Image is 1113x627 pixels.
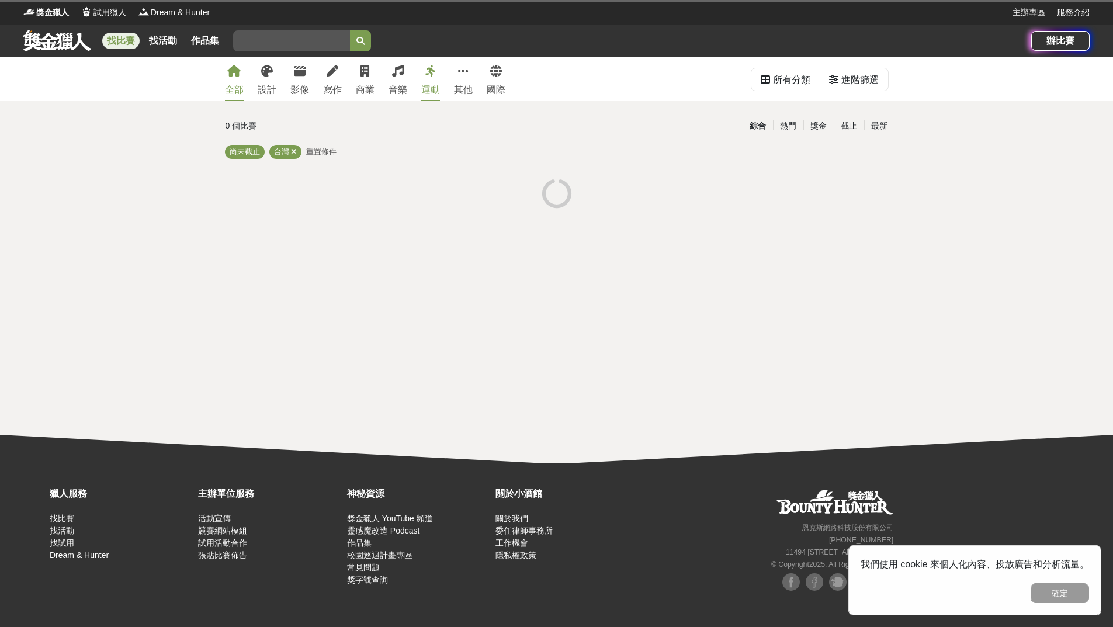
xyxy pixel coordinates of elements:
span: Dream & Hunter [151,6,210,19]
img: Plurk [829,573,847,591]
div: 綜合 [743,116,773,136]
div: 所有分類 [773,68,810,92]
a: 委任律師事務所 [495,526,553,535]
span: 台灣 [274,147,289,156]
div: 設計 [258,83,276,97]
img: Facebook [782,573,800,591]
div: 寫作 [323,83,342,97]
a: 試用活動合作 [198,538,247,548]
a: 商業 [356,57,375,101]
img: Facebook [806,573,823,591]
span: 尚未截止 [230,147,260,156]
div: 影像 [290,83,309,97]
a: Dream & Hunter [50,550,109,560]
a: 作品集 [186,33,224,49]
div: 獵人服務 [50,487,192,501]
div: 截止 [834,116,864,136]
a: 其他 [454,57,473,101]
a: 運動 [421,57,440,101]
button: 確定 [1031,583,1089,603]
a: 張貼比賽佈告 [198,550,247,560]
div: 進階篩選 [841,68,879,92]
div: 熱門 [773,116,803,136]
a: 獎金獵人 YouTube 頻道 [347,514,433,523]
span: 試用獵人 [93,6,126,19]
img: Logo [81,6,92,18]
a: LogoDream & Hunter [138,6,210,19]
span: 重置條件 [306,147,337,156]
span: 獎金獵人 [36,6,69,19]
div: 其他 [454,83,473,97]
span: 我們使用 cookie 來個人化內容、投放廣告和分析流量。 [861,559,1089,569]
a: 找比賽 [102,33,140,49]
a: 國際 [487,57,505,101]
a: 作品集 [347,538,372,548]
a: 音樂 [389,57,407,101]
div: 商業 [356,83,375,97]
div: 主辦單位服務 [198,487,341,501]
img: Logo [138,6,150,18]
a: 競賽網站模組 [198,526,247,535]
small: [PHONE_NUMBER] [829,536,893,544]
a: 找活動 [144,33,182,49]
a: 活動宣傳 [198,514,231,523]
a: 找活動 [50,526,74,535]
div: 關於小酒館 [495,487,638,501]
a: 辦比賽 [1031,31,1090,51]
div: 獎金 [803,116,834,136]
a: 常見問題 [347,563,380,572]
div: 最新 [864,116,894,136]
div: 全部 [225,83,244,97]
a: Logo試用獵人 [81,6,126,19]
a: 校園巡迴計畫專區 [347,550,412,560]
a: 找比賽 [50,514,74,523]
small: 恩克斯網路科技股份有限公司 [802,524,893,532]
a: 找試用 [50,538,74,548]
a: 關於我們 [495,514,528,523]
a: 寫作 [323,57,342,101]
a: Logo獎金獵人 [23,6,69,19]
a: 獎字號查詢 [347,575,388,584]
div: 神秘資源 [347,487,490,501]
a: 設計 [258,57,276,101]
a: 隱私權政策 [495,550,536,560]
a: 工作機會 [495,538,528,548]
small: © Copyright 2025 . All Rights Reserved. [771,560,893,569]
img: Logo [23,6,35,18]
div: 運動 [421,83,440,97]
small: 11494 [STREET_ADDRESS] 3 樓 [786,548,893,556]
a: 靈感魔改造 Podcast [347,526,419,535]
a: 服務介紹 [1057,6,1090,19]
div: 國際 [487,83,505,97]
a: 全部 [225,57,244,101]
div: 0 個比賽 [226,116,446,136]
a: 主辦專區 [1013,6,1045,19]
div: 音樂 [389,83,407,97]
a: 影像 [290,57,309,101]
